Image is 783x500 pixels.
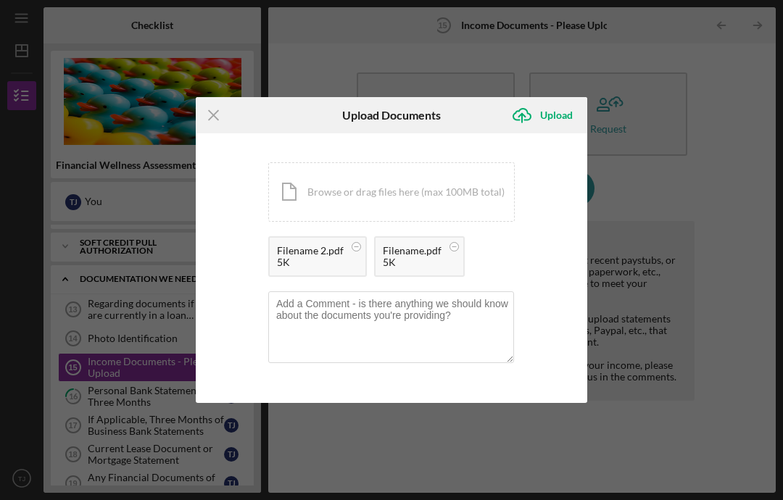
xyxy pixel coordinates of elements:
button: Upload [504,101,587,130]
div: Filename 2.pdf [277,245,344,257]
div: Upload [540,101,573,130]
div: Filename.pdf [383,245,442,257]
h6: Upload Documents [342,109,441,122]
div: 5K [383,257,442,268]
div: 5K [277,257,344,268]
